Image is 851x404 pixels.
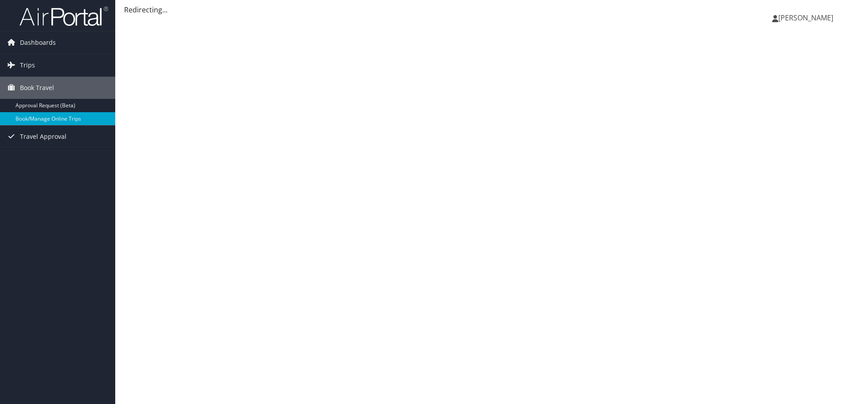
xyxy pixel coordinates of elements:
[20,54,35,76] span: Trips
[778,13,833,23] span: [PERSON_NAME]
[124,4,842,15] div: Redirecting...
[20,6,108,27] img: airportal-logo.png
[20,126,66,148] span: Travel Approval
[772,4,842,31] a: [PERSON_NAME]
[20,31,56,54] span: Dashboards
[20,77,54,99] span: Book Travel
